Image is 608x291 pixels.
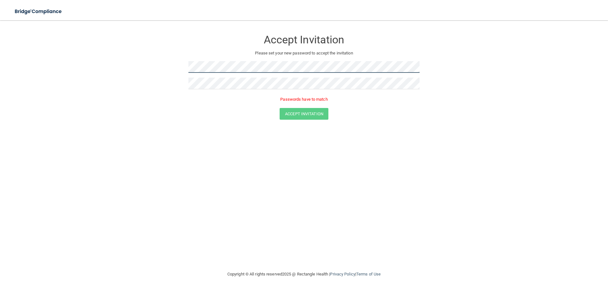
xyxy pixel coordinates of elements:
a: Terms of Use [356,272,381,276]
button: Accept Invitation [280,108,328,120]
img: bridge_compliance_login_screen.278c3ca4.svg [9,5,68,18]
a: Privacy Policy [330,272,355,276]
h3: Accept Invitation [188,34,420,46]
p: Passwords have to match [188,96,420,103]
div: Copyright © All rights reserved 2025 @ Rectangle Health | | [188,264,420,284]
iframe: Drift Widget Chat Controller [498,246,600,271]
p: Please set your new password to accept the invitation [193,49,415,57]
